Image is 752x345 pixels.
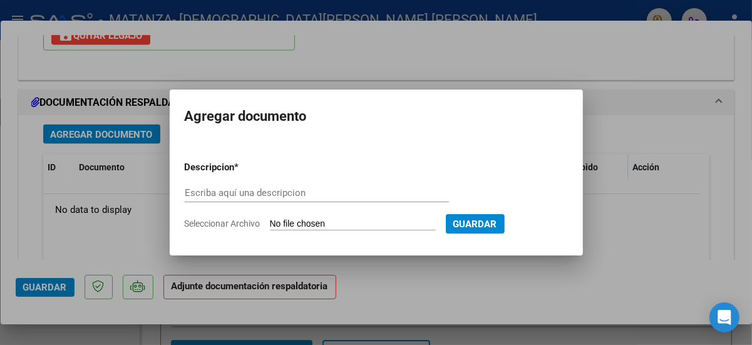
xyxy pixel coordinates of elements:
[453,219,497,230] span: Guardar
[185,160,300,175] p: Descripcion
[446,214,505,234] button: Guardar
[185,219,260,229] span: Seleccionar Archivo
[185,105,568,128] h2: Agregar documento
[709,302,739,332] div: Open Intercom Messenger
